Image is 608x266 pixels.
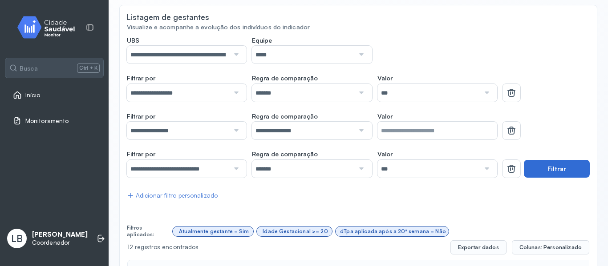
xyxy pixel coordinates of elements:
[25,117,69,125] span: Monitoramento
[252,150,318,158] span: Regra de comparação
[127,74,155,82] span: Filtrar por
[252,36,272,44] span: Equipe
[127,225,169,238] div: Filtros aplicados:
[127,243,443,251] div: 12 registros encontrados
[127,112,155,120] span: Filtrar por
[377,112,393,120] span: Valor
[512,240,589,254] button: Colunas: Personalizado
[11,233,23,244] span: LB
[127,192,218,199] div: Adicionar filtro personalizado
[252,74,318,82] span: Regra de comparação
[127,150,155,158] span: Filtrar por
[32,239,88,246] p: Coordenador
[25,91,41,99] span: Início
[179,228,249,234] div: Atualmente gestante = Sim
[127,12,209,22] div: Listagem de gestantes
[127,24,590,31] div: Visualize e acompanhe a evolução dos indivíduos do indicador
[20,64,38,72] span: Busca
[263,228,328,234] div: Idade Gestacional >= 20
[9,14,89,40] img: monitor.svg
[377,74,393,82] span: Valor
[32,230,88,239] p: [PERSON_NAME]
[377,150,393,158] span: Valor
[252,112,318,120] span: Regra de comparação
[77,64,100,72] span: Ctrl + K
[127,36,139,44] span: UBS
[340,228,446,234] div: dTpa aplicada após a 20ª semana = Não
[450,240,507,254] button: Exportar dados
[13,116,96,125] a: Monitoramento
[519,244,582,251] span: Colunas: Personalizado
[524,160,590,178] button: Filtrar
[13,91,96,99] a: Início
